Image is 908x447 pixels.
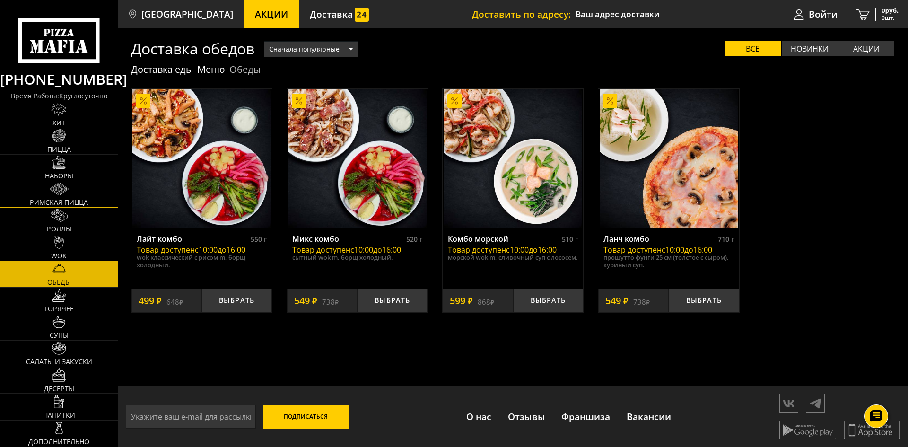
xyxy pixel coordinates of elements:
button: Выбрать [669,289,739,312]
span: Дополнительно [28,438,89,445]
span: Войти [809,9,838,18]
div: Лайт комбо [137,235,248,244]
s: 648 ₽ [166,296,183,306]
span: c 10:00 до 16:00 [506,245,557,255]
a: Отзывы [499,401,553,432]
span: 0 шт. [882,15,899,21]
span: 510 г [562,235,578,244]
p: Прошутто Фунги 25 см (толстое с сыром), Куриный суп. [603,254,733,269]
span: Сначала популярные [269,40,340,58]
a: АкционныйКомбо морской [443,89,583,228]
a: Меню- [197,63,228,76]
a: Франшиза [553,401,619,432]
span: WOK [51,253,67,259]
span: Пицца [47,146,71,153]
input: Ваш адрес доставки [576,6,757,23]
s: 738 ₽ [322,296,339,306]
button: Выбрать [201,289,272,312]
div: Обеды [229,63,261,76]
span: c 10:00 до 16:00 [195,245,245,255]
a: АкционныйМикс комбо [287,89,428,228]
span: 499 ₽ [139,296,162,306]
button: Подписаться [263,405,349,429]
span: 710 г [718,235,734,244]
img: Акционный [136,94,150,108]
span: [GEOGRAPHIC_DATA] [141,9,233,18]
span: Обеды [47,279,71,286]
span: 550 г [251,235,267,244]
span: Десерты [44,386,74,392]
div: Ланч комбо [603,235,715,244]
img: 15daf4d41897b9f0e9f617042186c801.svg [355,8,369,22]
img: Акционный [447,94,462,108]
label: Новинки [782,41,838,56]
span: Наборы [45,173,73,179]
button: Выбрать [513,289,584,312]
div: Микс комбо [292,235,404,244]
span: 599 ₽ [450,296,473,306]
label: Все [725,41,781,56]
span: c 10:00 до 16:00 [662,245,712,255]
img: vk [780,395,798,412]
input: Укажите ваш e-mail для рассылки [126,405,256,429]
span: Товар доступен [603,245,662,255]
span: Роллы [47,226,71,232]
a: О нас [458,401,500,432]
a: Вакансии [618,401,679,432]
span: c 10:00 до 16:00 [350,245,401,255]
span: 549 ₽ [605,296,629,306]
span: Доставка [310,9,353,18]
s: 738 ₽ [633,296,650,306]
p: Сытный Wok M, Борщ холодный. [292,254,422,261]
p: Морской Wok M, Сливочный суп с лососем. [448,254,578,261]
span: Салаты и закуски [26,359,92,365]
span: Товар доступен [448,245,506,255]
img: Лайт комбо [132,89,271,228]
span: Напитки [43,412,75,419]
img: Акционный [603,94,617,108]
p: Wok классический с рисом M, Борщ холодный. [137,254,267,269]
a: АкционныйЛанч комбо [598,89,739,228]
span: Супы [50,332,69,339]
span: 520 г [406,235,422,244]
span: 549 ₽ [294,296,317,306]
a: АкционныйЛайт комбо [131,89,272,228]
span: Горячее [44,306,74,312]
img: Акционный [292,94,306,108]
s: 868 ₽ [478,296,494,306]
a: Доставка еды- [131,63,196,76]
div: Комбо морской [448,235,559,244]
img: tg [806,395,824,412]
span: 0 руб. [882,8,899,14]
span: Римская пицца [30,199,88,206]
h1: Доставка обедов [131,41,254,56]
span: Хит [52,120,65,126]
img: Комбо морской [444,89,582,228]
img: Ланч комбо [600,89,738,228]
img: Микс комбо [288,89,427,228]
span: Акции [255,9,288,18]
label: Акции [838,41,894,56]
button: Выбрать [358,289,428,312]
span: Товар доступен [292,245,350,255]
span: Доставить по адресу: [472,9,576,18]
span: Товар доступен [137,245,195,255]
